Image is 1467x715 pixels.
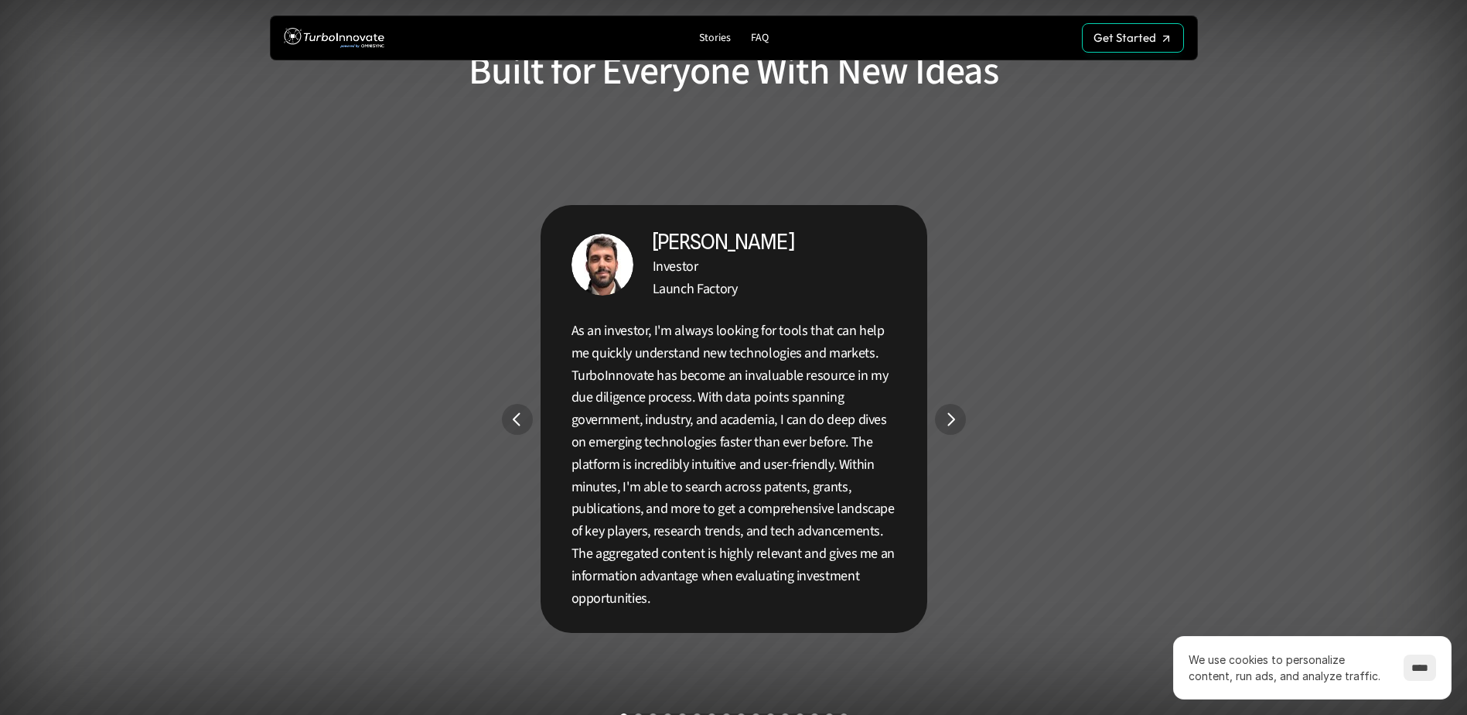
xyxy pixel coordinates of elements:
[699,32,731,45] p: Stories
[1082,23,1184,53] a: Get Started
[284,24,384,53] img: TurboInnovate Logo
[693,28,737,49] a: Stories
[751,32,769,45] p: FAQ
[1189,652,1388,684] p: We use cookies to personalize content, run ads, and analyze traffic.
[1093,31,1156,45] p: Get Started
[745,28,775,49] a: FAQ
